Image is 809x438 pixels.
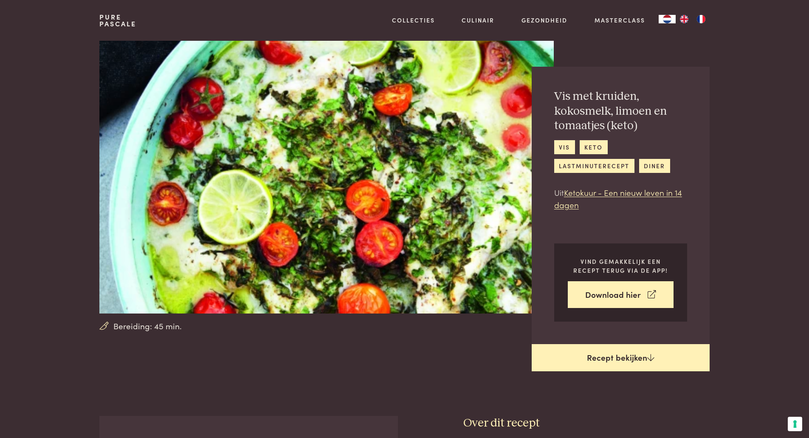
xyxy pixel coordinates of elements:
[659,15,710,23] aside: Language selected: Nederlands
[676,15,710,23] ul: Language list
[463,416,710,431] h3: Over dit recept
[595,16,645,25] a: Masterclass
[113,320,182,332] span: Bereiding: 45 min.
[532,344,710,371] a: Recept bekijken
[693,15,710,23] a: FR
[554,89,687,133] h2: Vis met kruiden, kokosmelk, limoen en tomaatjes (keto)
[788,417,802,431] button: Uw voorkeuren voor toestemming voor trackingtechnologieën
[568,257,674,274] p: Vind gemakkelijk een recept terug via de app!
[554,140,575,154] a: vis
[554,187,682,210] a: Ketokuur - Een nieuw leven in 14 dagen
[99,41,553,314] img: Vis met kruiden, kokosmelk, limoen en tomaatjes (keto)
[659,15,676,23] div: Language
[568,281,674,308] a: Download hier
[554,159,634,173] a: lastminuterecept
[462,16,494,25] a: Culinair
[521,16,567,25] a: Gezondheid
[554,187,687,211] p: Uit
[99,14,136,27] a: PurePascale
[392,16,435,25] a: Collecties
[639,159,670,173] a: diner
[659,15,676,23] a: NL
[676,15,693,23] a: EN
[580,140,608,154] a: keto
